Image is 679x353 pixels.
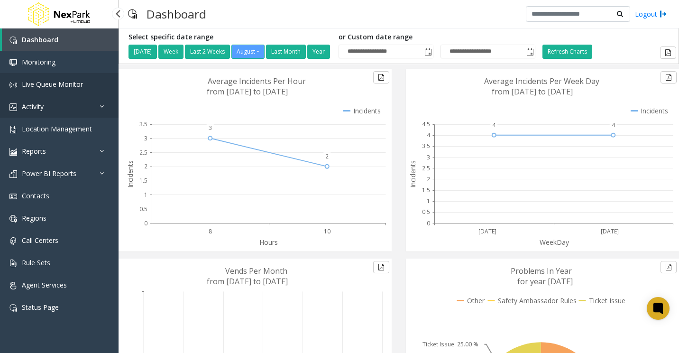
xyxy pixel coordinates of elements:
[142,2,211,26] h3: Dashboard
[427,153,430,161] text: 3
[209,227,212,235] text: 8
[427,219,430,227] text: 0
[325,152,329,160] text: 2
[373,261,389,273] button: Export to pdf
[22,57,55,66] span: Monitoring
[9,103,17,111] img: 'icon'
[339,33,535,41] h5: or Custom date range
[22,147,46,156] span: Reports
[9,282,17,289] img: 'icon'
[128,2,137,26] img: pageIcon
[540,238,569,247] text: WeekDay
[9,193,17,200] img: 'icon'
[635,9,667,19] a: Logout
[492,121,496,129] text: 4
[22,191,49,200] span: Contacts
[139,205,147,213] text: 0.5
[422,164,430,172] text: 2.5
[612,121,615,129] text: 4
[324,227,330,235] text: 10
[427,197,430,205] text: 1
[427,175,430,183] text: 2
[484,76,599,86] text: Average Incidents Per Week Day
[2,28,119,51] a: Dashboard
[9,81,17,89] img: 'icon'
[207,276,288,287] text: from [DATE] to [DATE]
[524,45,535,58] span: Toggle popup
[185,45,230,59] button: Last 2 Weeks
[144,162,147,170] text: 2
[9,304,17,312] img: 'icon'
[144,134,147,142] text: 3
[478,227,496,235] text: [DATE]
[422,142,430,150] text: 3.5
[661,261,677,273] button: Export to pdf
[422,186,430,194] text: 1.5
[225,266,287,276] text: Vends Per Month
[22,124,92,133] span: Location Management
[9,59,17,66] img: 'icon'
[660,46,676,59] button: Export to pdf
[511,266,572,276] text: Problems In Year
[601,227,619,235] text: [DATE]
[9,148,17,156] img: 'icon'
[208,76,306,86] text: Average Incidents Per Hour
[209,124,212,132] text: 3
[9,37,17,44] img: 'icon'
[22,80,83,89] span: Live Queue Monitor
[139,176,147,185] text: 1.5
[231,45,265,59] button: August
[22,258,50,267] span: Rule Sets
[9,260,17,267] img: 'icon'
[408,160,417,188] text: Incidents
[128,33,331,41] h5: Select specific date range
[422,45,433,58] span: Toggle popup
[266,45,306,59] button: Last Month
[158,45,184,59] button: Week
[22,303,59,312] span: Status Page
[22,169,76,178] span: Power BI Reports
[373,71,389,84] button: Export to pdf
[22,102,44,111] span: Activity
[427,131,431,139] text: 4
[9,237,17,245] img: 'icon'
[259,238,278,247] text: Hours
[22,214,46,223] span: Regions
[22,35,58,44] span: Dashboard
[139,120,147,128] text: 3.5
[207,86,288,97] text: from [DATE] to [DATE]
[542,45,592,59] button: Refresh Charts
[126,160,135,188] text: Incidents
[660,9,667,19] img: logout
[22,236,58,245] span: Call Centers
[517,276,573,287] text: for year [DATE]
[492,86,573,97] text: from [DATE] to [DATE]
[422,120,430,128] text: 4.5
[128,45,157,59] button: [DATE]
[422,208,430,216] text: 0.5
[9,215,17,223] img: 'icon'
[139,149,147,157] text: 2.5
[144,191,147,199] text: 1
[22,280,67,289] span: Agent Services
[9,170,17,178] img: 'icon'
[9,126,17,133] img: 'icon'
[307,45,330,59] button: Year
[144,219,147,227] text: 0
[661,71,677,84] button: Export to pdf
[422,340,478,348] text: Ticket Issue: 25.00 %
